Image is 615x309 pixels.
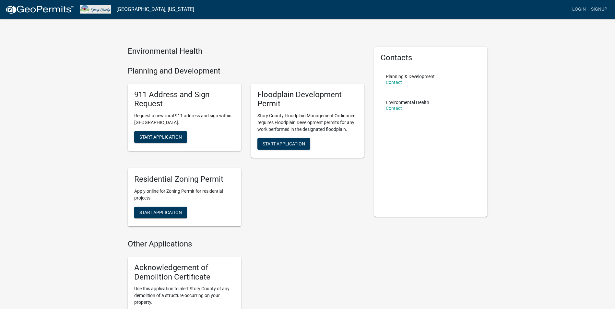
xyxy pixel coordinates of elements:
[386,80,402,85] a: Contact
[116,4,194,15] a: [GEOGRAPHIC_DATA], [US_STATE]
[134,263,235,282] h5: Acknowledgement of Demolition Certificate
[139,210,182,215] span: Start Application
[128,47,364,56] h4: Environmental Health
[128,66,364,76] h4: Planning and Development
[386,100,429,105] p: Environmental Health
[381,53,481,63] h5: Contacts
[570,3,588,16] a: Login
[134,131,187,143] button: Start Application
[257,112,358,133] p: Story County Floodplain Management Ordinance requires Floodplain Development permits for any work...
[134,285,235,306] p: Use this application to alert Story County of any demolition of a structure occurring on your pro...
[128,239,364,249] h4: Other Applications
[80,5,111,14] img: Story County, Iowa
[134,90,235,109] h5: 911 Address and Sign Request
[263,141,305,146] span: Start Application
[257,138,310,150] button: Start Application
[386,74,435,79] p: Planning & Development
[134,207,187,218] button: Start Application
[139,134,182,140] span: Start Application
[134,188,235,201] p: Apply online for Zoning Permit for residential projects.
[134,112,235,126] p: Request a new rural 911 address and sign within [GEOGRAPHIC_DATA].
[134,175,235,184] h5: Residential Zoning Permit
[588,3,610,16] a: Signup
[386,106,402,111] a: Contact
[257,90,358,109] h5: Floodplain Development Permit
